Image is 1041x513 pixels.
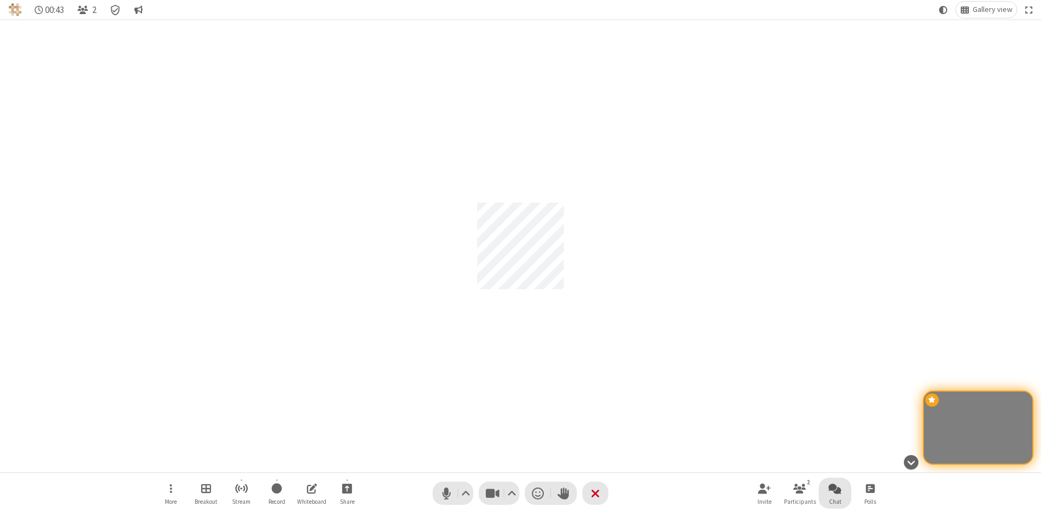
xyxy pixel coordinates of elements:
span: Share [340,498,355,505]
button: Start recording [260,478,293,509]
button: Send a reaction [525,482,551,505]
img: QA Selenium DO NOT DELETE OR CHANGE [9,3,22,16]
div: Meeting details Encryption enabled [105,2,126,18]
span: Chat [829,498,841,505]
span: Polls [864,498,876,505]
button: Open poll [854,478,886,509]
span: Participants [784,498,816,505]
button: Open chat [819,478,851,509]
button: Using system theme [935,2,952,18]
button: Mute (Alt+A) [433,482,473,505]
span: 00:43 [45,5,64,15]
span: Gallery view [973,5,1012,14]
span: Breakout [195,498,217,505]
button: Open participant list [73,2,101,18]
button: Audio settings [459,482,473,505]
button: Open participant list [783,478,816,509]
button: Raise hand [551,482,577,505]
button: Invite participants (Alt+I) [748,478,781,509]
button: Start sharing [331,478,363,509]
button: Fullscreen [1021,2,1037,18]
span: 2 [92,5,97,15]
button: End or leave meeting [582,482,608,505]
div: Timer [30,2,69,18]
button: Start streaming [225,478,258,509]
button: Stop video (Alt+V) [479,482,519,505]
button: Open shared whiteboard [295,478,328,509]
button: Conversation [130,2,147,18]
span: Stream [232,498,250,505]
div: 2 [804,477,813,487]
span: Record [268,498,285,505]
span: More [165,498,177,505]
button: Open menu [155,478,187,509]
button: Manage Breakout Rooms [190,478,222,509]
span: Invite [757,498,772,505]
button: Change layout [956,2,1017,18]
button: Video setting [505,482,519,505]
span: Whiteboard [297,498,326,505]
button: Hide [899,449,922,475]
